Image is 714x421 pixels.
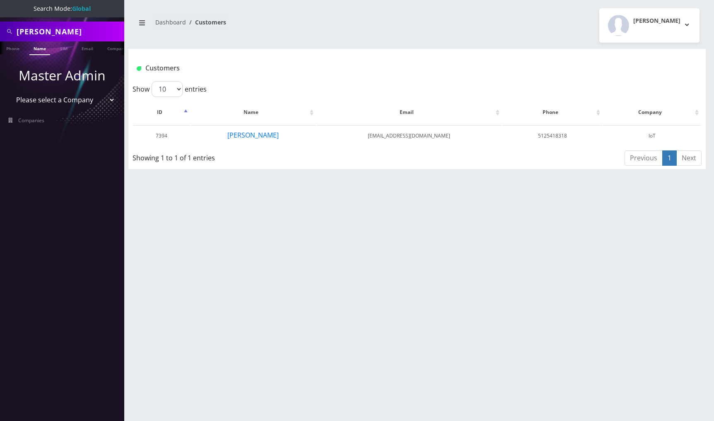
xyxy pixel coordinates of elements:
a: Company [103,41,131,54]
h2: [PERSON_NAME] [633,17,680,24]
h1: Customers [137,64,602,72]
li: Customers [186,18,226,27]
select: Showentries [152,81,183,97]
label: Show entries [133,81,207,97]
strong: Global [72,5,91,12]
th: Email: activate to sort column ascending [316,100,502,124]
a: Previous [625,150,663,166]
span: Companies [18,117,44,124]
a: SIM [56,41,72,54]
a: Next [676,150,702,166]
a: Email [77,41,97,54]
th: Name: activate to sort column ascending [191,100,315,124]
td: [EMAIL_ADDRESS][DOMAIN_NAME] [316,125,502,146]
a: 1 [662,150,677,166]
td: 7394 [133,125,190,146]
button: [PERSON_NAME] [227,130,279,140]
span: Search Mode: [34,5,91,12]
a: Dashboard [155,18,186,26]
input: Search All Companies [17,24,122,39]
a: Name [29,41,50,55]
td: 5125418318 [502,125,603,146]
th: Phone: activate to sort column ascending [502,100,603,124]
div: Showing 1 to 1 of 1 entries [133,150,364,163]
td: IoT [603,125,701,146]
th: Company: activate to sort column ascending [603,100,701,124]
th: ID: activate to sort column descending [133,100,190,124]
a: Phone [2,41,24,54]
nav: breadcrumb [135,14,411,37]
button: [PERSON_NAME] [599,8,700,43]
